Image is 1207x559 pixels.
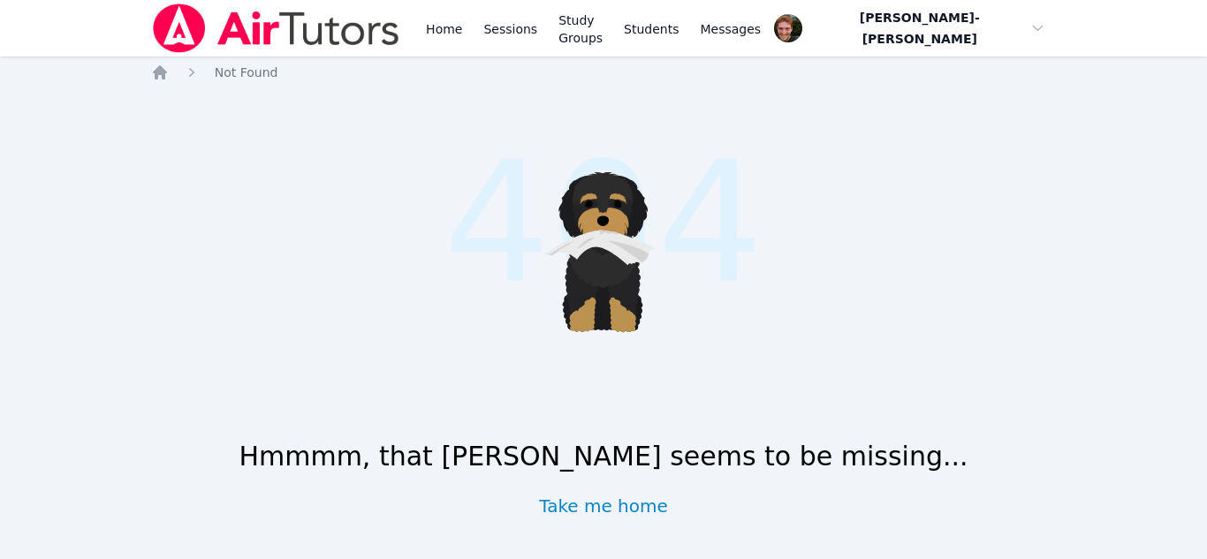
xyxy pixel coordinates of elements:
[215,64,278,81] a: Not Found
[444,98,763,350] span: 404
[151,4,401,53] img: Air Tutors
[701,20,762,38] span: Messages
[215,65,278,79] span: Not Found
[539,494,668,518] a: Take me home
[239,441,968,472] h1: Hmmmm, that [PERSON_NAME] seems to be missing...
[151,64,1057,81] nav: Breadcrumb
